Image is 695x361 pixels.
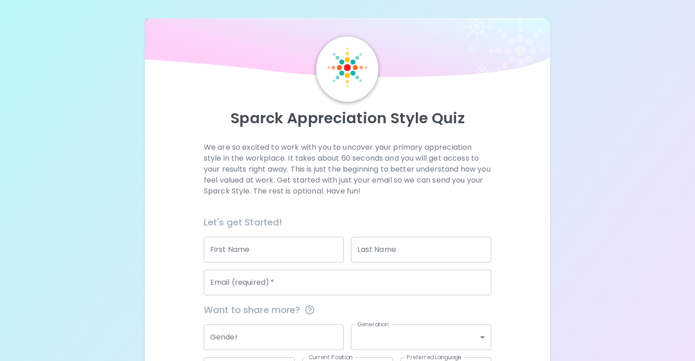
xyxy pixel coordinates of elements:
label: Current Position [308,353,353,361]
p: We are so excited to work with you to uncover your primary appreciation style in the workplace. I... [204,142,491,197]
img: Sparck Logo [327,47,367,88]
label: Generation [357,320,389,328]
label: Preferred Language [407,353,462,361]
p: Sparck Appreciation Style Quiz [156,109,539,127]
img: wave [145,18,550,82]
svg: This information is completely confidential and only used for aggregated appreciation studies at ... [304,304,315,315]
span: Want to share more? [204,303,491,317]
h6: Let's get Started! [204,215,491,230]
